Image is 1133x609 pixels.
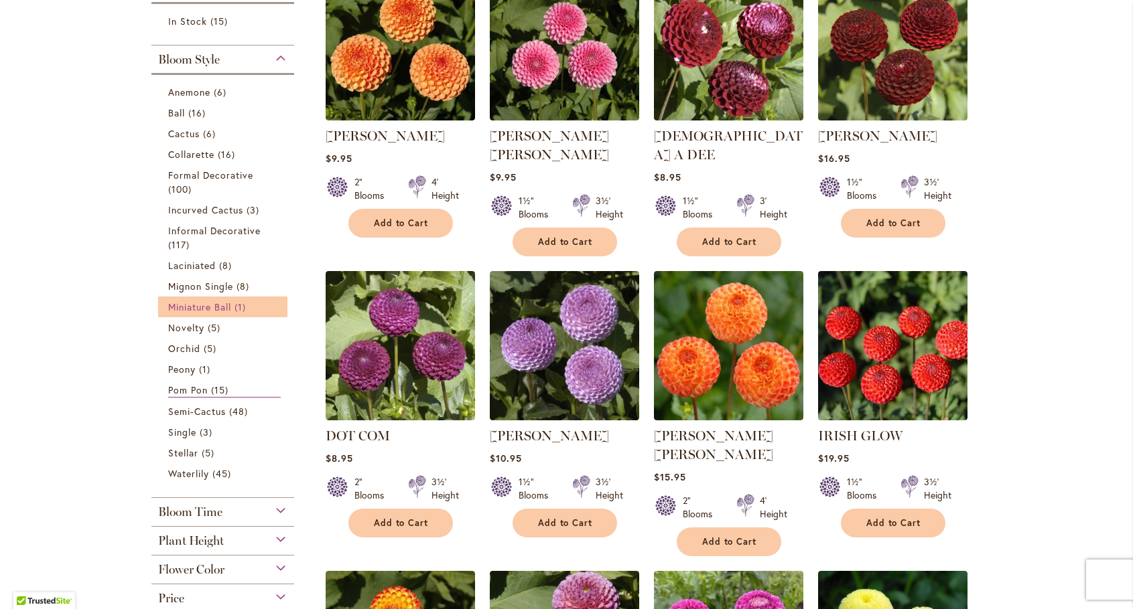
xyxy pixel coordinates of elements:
img: DOT COM [326,271,475,420]
a: Informal Decorative 117 [168,224,281,252]
span: Cactus [168,127,200,140]
span: 5 [202,446,218,460]
span: Add to Cart [374,217,429,229]
div: 2" Blooms [683,494,720,521]
span: $16.95 [818,152,850,165]
a: Mignon Single 8 [168,279,281,293]
div: 4' Height [760,494,787,521]
span: Add to Cart [538,236,593,248]
span: Incurved Cactus [168,203,244,216]
span: Orchid [168,342,200,355]
span: Pom Pon [168,383,208,396]
div: 3½' Height [924,175,951,202]
div: 2" Blooms [354,175,392,202]
span: 15 [211,383,232,397]
span: 15 [210,14,231,28]
a: IRISH GLOW [818,428,903,444]
a: Waterlily 45 [168,466,281,481]
span: Add to Cart [866,217,921,229]
span: Bloom Style [158,52,220,67]
button: Add to Cart [841,209,945,238]
a: FRANK HOLMES [490,410,639,423]
span: Plant Height [158,533,224,548]
span: In Stock [168,15,207,27]
button: Add to Cart [677,228,781,256]
span: 1 [199,362,214,376]
span: Novelty [168,321,204,334]
span: 8 [237,279,253,293]
div: 1½" Blooms [683,194,720,221]
a: GINGER WILLO [654,410,803,423]
a: CROSSFIELD EBONY [818,110,968,123]
div: 3' Height [760,194,787,221]
span: Mignon Single [168,280,234,292]
div: 3½' Height [596,194,623,221]
span: Stellar [168,446,198,459]
button: Add to Cart [348,209,453,238]
span: $10.95 [490,452,522,464]
a: Peony 1 [168,362,281,376]
span: Informal Decorative [168,224,261,237]
span: Single [168,426,196,438]
a: Stellar 5 [168,446,281,460]
span: Laciniated [168,259,216,272]
span: Add to Cart [702,536,757,547]
button: Add to Cart [513,228,617,256]
a: BETTY ANNE [490,110,639,123]
iframe: Launch Accessibility Center [10,561,48,599]
span: 5 [208,321,224,335]
span: Semi-Cactus [168,405,226,418]
span: 48 [229,404,251,418]
div: 1½" Blooms [847,175,884,202]
span: 3 [247,203,263,217]
img: IRISH GLOW [818,271,968,420]
span: $19.95 [818,452,850,464]
a: Orchid 5 [168,341,281,355]
span: 117 [168,238,193,252]
div: 1½" Blooms [519,475,556,502]
span: $15.95 [654,470,686,483]
span: Waterlily [168,467,209,480]
a: Miniature Ball 1 [168,300,281,314]
a: Novelty 5 [168,321,281,335]
button: Add to Cart [677,527,781,556]
span: 8 [219,258,235,272]
a: Cactus 6 [168,126,281,141]
a: [PERSON_NAME] [818,128,937,144]
a: DOT COM [326,410,475,423]
a: [PERSON_NAME] [PERSON_NAME] [654,428,773,462]
span: Add to Cart [538,517,593,529]
span: 16 [188,106,209,120]
a: Ball 16 [168,106,281,120]
div: 3½' Height [431,475,459,502]
a: [DEMOGRAPHIC_DATA] A DEE [654,128,803,163]
span: Ball [168,106,185,119]
span: 16 [218,147,239,161]
a: [PERSON_NAME] [490,428,609,444]
div: 3½' Height [924,475,951,502]
span: 100 [168,182,195,196]
a: Incurved Cactus 3 [168,203,281,217]
span: 3 [200,425,216,439]
span: $8.95 [654,171,681,183]
a: Laciniated 8 [168,258,281,272]
a: [PERSON_NAME] [326,128,445,144]
div: 2" Blooms [354,475,392,502]
span: Peony [168,363,196,375]
span: Formal Decorative [168,169,254,181]
span: 6 [214,85,230,99]
span: 5 [204,341,220,355]
div: 1½" Blooms [847,475,884,502]
a: Collarette 16 [168,147,281,161]
button: Add to Cart [841,509,945,537]
div: 3½' Height [596,475,623,502]
span: 45 [212,466,235,481]
a: Formal Decorative 100 [168,168,281,196]
a: AMBER QUEEN [326,110,475,123]
span: 1 [235,300,249,314]
img: GINGER WILLO [654,271,803,420]
a: Anemone 6 [168,85,281,99]
div: 1½" Blooms [519,194,556,221]
img: FRANK HOLMES [490,271,639,420]
a: Semi-Cactus 48 [168,404,281,418]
